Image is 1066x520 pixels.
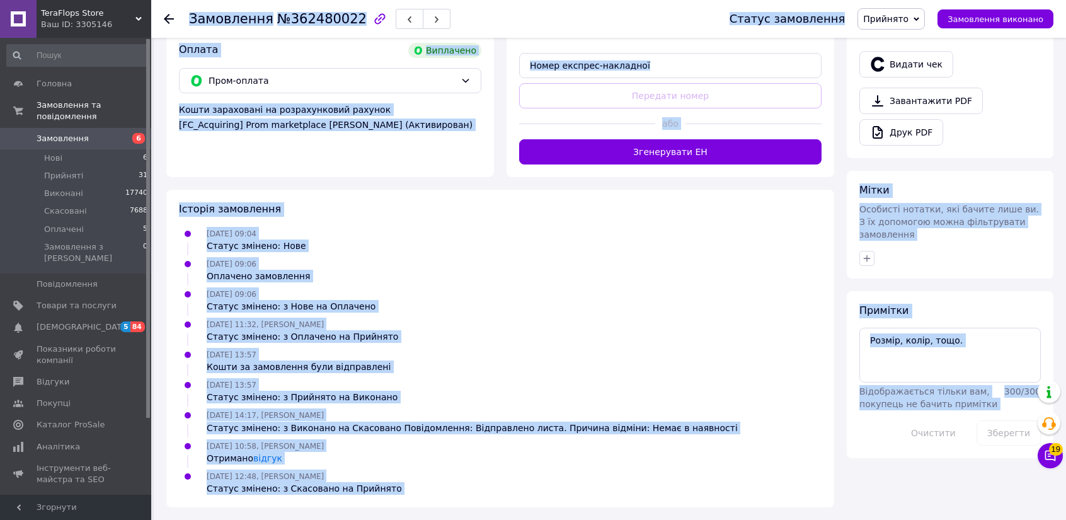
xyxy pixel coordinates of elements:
[863,14,908,24] span: Прийнято
[130,205,147,217] span: 7688
[207,270,310,282] div: Оплачено замовлення
[1004,386,1041,396] span: 300 / 300
[44,153,62,164] span: Нові
[37,300,117,311] span: Товари та послуги
[120,321,130,332] span: 5
[207,320,324,329] span: [DATE] 11:32, [PERSON_NAME]
[132,133,145,144] span: 6
[207,361,391,373] div: Кошти за замовлення були відправлені
[139,170,147,182] span: 31
[519,139,822,165] button: Згенерувати ЕН
[37,133,89,144] span: Замовлення
[859,386,997,409] span: Відображається тільки вам, покупець не бачить примітки
[519,53,822,78] input: Номер експрес-накладної
[1038,443,1063,468] button: Чат з покупцем19
[44,205,87,217] span: Скасовані
[44,241,143,264] span: Замовлення з [PERSON_NAME]
[207,300,375,313] div: Статус змінено: з Нове на Оплачено
[253,453,282,463] a: відгук
[44,170,83,182] span: Прийняті
[859,119,943,146] a: Друк PDF
[37,344,117,366] span: Показники роботи компанії
[37,441,80,453] span: Аналітика
[164,13,174,25] div: Повернутися назад
[143,241,147,264] span: 0
[44,188,83,199] span: Виконані
[859,204,1039,240] span: Особисті нотатки, які бачите лише ви. З їх допомогою можна фільтрувати замовлення
[179,118,481,131] div: [FC_Acquiring] Prom marketplace [PERSON_NAME] (Активирован)
[41,19,151,30] div: Ваш ID: 3305146
[207,240,306,252] div: Статус змінено: Нове
[44,224,84,235] span: Оплачені
[1049,443,1063,456] span: 19
[207,381,256,390] span: [DATE] 13:57
[37,279,98,290] span: Повідомлення
[125,188,147,199] span: 17740
[207,229,256,238] span: [DATE] 09:04
[207,472,324,481] span: [DATE] 12:48, [PERSON_NAME]
[179,43,218,55] span: Оплата
[207,452,324,465] div: Отримано
[277,11,367,26] span: №362480022
[207,442,324,451] span: [DATE] 10:58, [PERSON_NAME]
[207,350,256,359] span: [DATE] 13:57
[6,44,149,67] input: Пошук
[209,74,456,88] span: Пром-оплата
[207,391,398,403] div: Статус змінено: з Прийнято на Виконано
[207,330,398,343] div: Статус змінено: з Оплачено на Прийнято
[189,11,273,26] span: Замовлення
[37,78,72,90] span: Головна
[179,203,281,215] span: Історія замовлення
[937,9,1053,28] button: Замовлення виконано
[130,321,145,332] span: 84
[207,290,256,299] span: [DATE] 09:06
[179,103,481,131] div: Кошти зараховані на розрахунковий рахунок
[143,224,147,235] span: 5
[37,419,105,430] span: Каталог ProSale
[207,482,402,495] div: Статус змінено: з Скасовано на Прийнято
[37,321,130,333] span: [DEMOGRAPHIC_DATA]
[37,463,117,485] span: Інструменти веб-майстра та SEO
[37,376,69,388] span: Відгуки
[859,51,953,78] button: Видати чек
[207,260,256,269] span: [DATE] 09:06
[207,422,738,434] div: Статус змінено: з Виконано на Скасовано Повідомлення: Відправлено листа. Причина відміни: Немає в...
[41,8,135,19] span: TeraFlops Store
[859,184,890,196] span: Мітки
[143,153,147,164] span: 6
[730,13,845,25] div: Статус замовлення
[859,304,908,316] span: Примітки
[859,88,983,114] a: Завантажити PDF
[207,411,324,420] span: [DATE] 14:17, [PERSON_NAME]
[408,43,481,58] div: Виплачено
[37,100,151,122] span: Замовлення та повідомлення
[948,14,1043,24] span: Замовлення виконано
[655,117,685,130] span: або
[37,398,71,409] span: Покупці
